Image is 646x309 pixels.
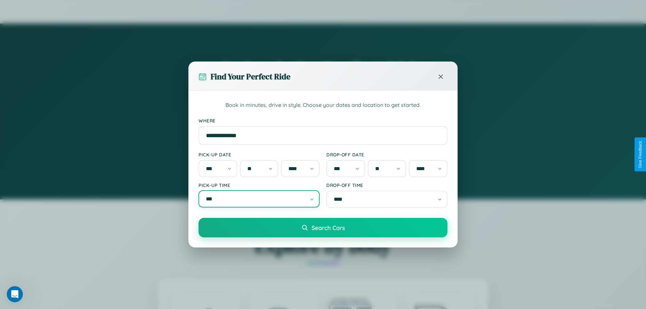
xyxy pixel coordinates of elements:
p: Book in minutes, drive in style. Choose your dates and location to get started. [199,101,447,110]
label: Drop-off Time [326,182,447,188]
label: Drop-off Date [326,152,447,157]
label: Pick-up Date [199,152,320,157]
label: Where [199,118,447,123]
button: Search Cars [199,218,447,237]
h3: Find Your Perfect Ride [211,71,290,82]
span: Search Cars [312,224,345,231]
label: Pick-up Time [199,182,320,188]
